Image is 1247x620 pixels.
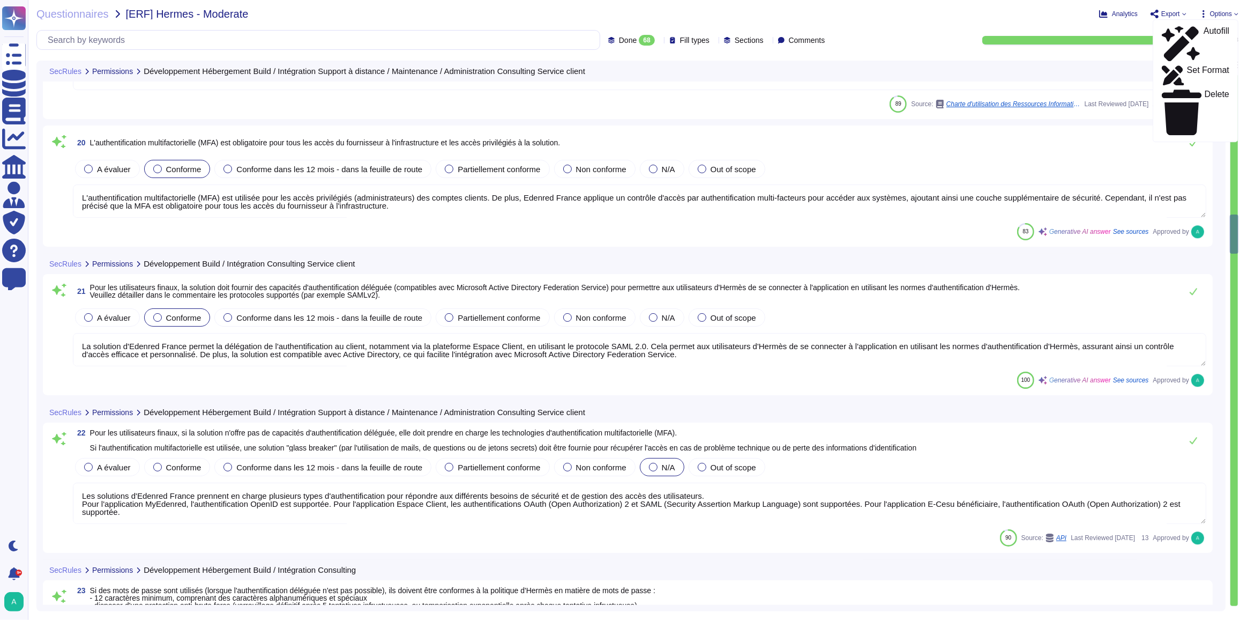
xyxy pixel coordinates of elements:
span: A évaluer [97,165,131,174]
span: Partiellement conforme [458,313,540,322]
span: SecRules [49,260,81,268]
span: Non conforme [576,313,626,322]
span: Non conforme [576,165,626,174]
span: SecRules [49,409,81,416]
span: Charte d'utilisation des Ressources Informatiques et d'accès aux données.pdf [946,101,1080,107]
span: Partiellement conforme [458,463,540,472]
span: A évaluer [97,463,131,472]
a: Set Format [1153,63,1238,87]
span: N/A [662,313,675,322]
span: Approved by [1153,228,1189,235]
span: Permissions [92,260,133,268]
span: Analytics [1112,11,1138,17]
span: Approved by [1153,377,1189,383]
span: N/A [662,463,675,472]
span: A évaluer [97,313,131,322]
p: Autofill [1204,27,1229,61]
span: SecRules [49,566,81,574]
a: Delete [1153,87,1238,137]
span: Source: [1021,534,1067,542]
span: Out of scope [711,165,756,174]
span: 22 [73,429,86,437]
span: Approved by [1153,535,1189,541]
span: Développement Hébergement Build / Intégration Support à distance / Maintenance / Administration C... [144,408,585,416]
span: Sections [735,36,764,44]
span: Permissions [92,566,133,574]
span: API [1056,535,1066,541]
span: Permissions [92,68,133,75]
span: Generative AI answer [1049,228,1111,235]
span: See sources [1113,377,1149,383]
span: Last Reviewed [DATE] [1085,101,1149,107]
span: Fill types [680,36,710,44]
span: 90 [1005,535,1011,541]
button: user [2,590,31,614]
span: Options [1210,11,1232,17]
span: Développement Hébergement Build / Intégration Support à distance / Maintenance / Administration C... [144,67,585,75]
textarea: La solution d'Edenred France permet la délégation de l'authentification au client, notamment via ... [73,333,1206,366]
span: [ERF] Hermes - Moderate [126,9,249,19]
span: Développement Hébergement Build / Intégration Consulting [144,566,356,574]
span: Non conforme [576,463,626,472]
span: Out of scope [711,313,756,322]
a: Autofill [1153,24,1238,63]
span: Export [1161,11,1180,17]
span: Source: [911,100,1080,108]
div: 68 [639,35,654,46]
span: 89 [895,101,901,107]
span: Conforme dans les 12 mois - dans la feuille de route [236,313,422,322]
span: Done [619,36,637,44]
p: Set Format [1187,66,1229,85]
img: user [1191,374,1204,387]
span: 13 [1139,535,1148,541]
span: Développement Build / Intégration Consulting Service client [144,260,355,268]
span: 100 [1021,377,1031,383]
p: Delete [1205,90,1229,135]
span: Partiellement conforme [458,165,540,174]
input: Search by keywords [42,31,600,49]
span: 23 [73,587,86,594]
span: N/A [662,165,675,174]
span: Conforme dans les 12 mois - dans la feuille de route [236,463,422,472]
span: 21 [73,287,86,295]
span: See sources [1113,228,1149,235]
span: Conforme [166,313,201,322]
span: L'authentification multifactorielle (MFA) est obligatoire pour tous les accès du fournisseur à l'... [90,138,561,147]
span: Conforme dans les 12 mois - dans la feuille de route [236,165,422,174]
span: 83 [1022,228,1028,234]
span: Conforme [166,463,201,472]
button: Analytics [1099,10,1138,18]
span: 20 [73,139,86,146]
span: Conforme [166,165,201,174]
span: Last Reviewed [DATE] [1071,535,1135,541]
span: SecRules [49,68,81,75]
span: Permissions [92,409,133,416]
img: user [1191,225,1204,238]
div: 9+ [16,570,22,576]
img: user [4,592,24,611]
span: Out of scope [711,463,756,472]
span: Comments [789,36,825,44]
textarea: L'authentification multifactorielle (MFA) est utilisée pour les accès privilégiés (administrateur... [73,184,1206,218]
span: Generative AI answer [1049,377,1111,383]
span: Pour les utilisateurs finaux, la solution doit fournir des capacités d'authentification déléguée ... [90,283,1020,299]
textarea: Les solutions d'Edenred France prennent en charge plusieurs types d'authentification pour répondr... [73,483,1206,524]
img: user [1191,532,1204,544]
span: Questionnaires [36,9,109,19]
